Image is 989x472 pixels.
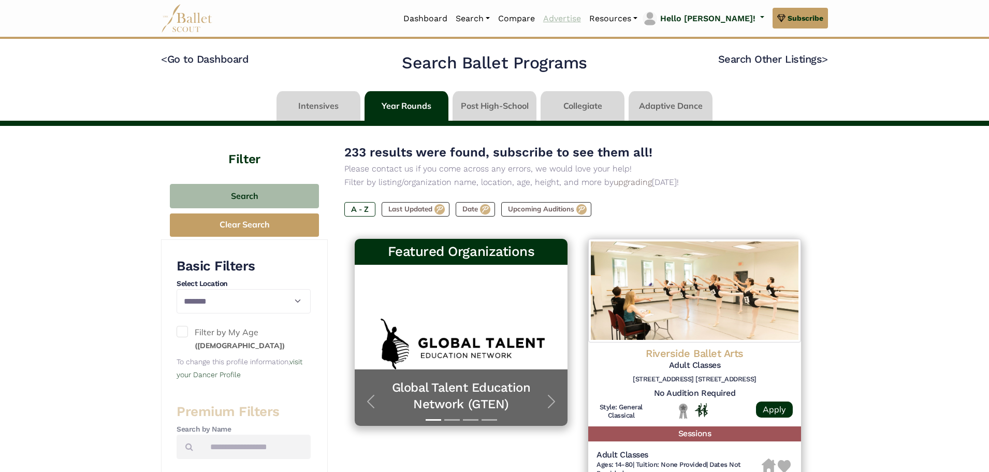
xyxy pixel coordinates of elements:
[627,91,715,121] li: Adaptive Dance
[170,213,319,237] button: Clear Search
[614,177,652,187] a: upgrading
[597,388,793,399] h5: No Audition Required
[402,52,587,74] h2: Search Ballet Programs
[362,91,450,121] li: Year Rounds
[344,145,652,160] span: 233 results were found, subscribe to see them all!
[463,414,478,426] button: Slide 3
[597,347,793,360] h4: Riverside Ballet Arts
[177,403,311,421] h3: Premium Filters
[660,12,755,25] p: Hello [PERSON_NAME]!
[636,461,706,468] span: Tuition: None Provided
[399,8,452,30] a: Dashboard
[642,10,764,27] a: profile picture Hello [PERSON_NAME]!
[501,202,591,217] label: Upcoming Auditions
[597,375,793,384] h6: [STREET_ADDRESS] [STREET_ADDRESS]
[161,53,249,65] a: <Go to Dashboard
[450,91,539,121] li: Post High-School
[382,202,449,217] label: Last Updated
[588,426,801,441] h5: Sessions
[777,12,786,24] img: gem.svg
[677,403,690,419] img: Local
[344,176,811,189] p: Filter by listing/organization name, location, age, height, and more by [DATE]!
[444,414,460,426] button: Slide 2
[539,91,627,121] li: Collegiate
[597,461,633,468] span: Ages: 14-80
[201,435,311,459] input: Search by names...
[177,424,311,435] h4: Search by Name
[597,360,793,371] h5: Adult Classes
[363,243,559,261] h3: Featured Organizations
[588,239,801,342] img: Logo
[756,402,793,418] a: Apply
[195,341,285,350] small: ([DEMOGRAPHIC_DATA])
[456,202,495,217] label: Date
[643,11,657,26] img: profile picture
[482,414,497,426] button: Slide 4
[718,53,828,65] a: Search Other Listings>
[695,403,708,417] img: In Person
[539,8,585,30] a: Advertise
[585,8,642,30] a: Resources
[170,184,319,208] button: Search
[161,52,167,65] code: <
[494,8,539,30] a: Compare
[177,258,311,275] h3: Basic Filters
[365,380,557,412] a: Global Talent Education Network (GTEN)
[773,8,828,28] a: Subscribe
[822,52,828,65] code: >
[344,162,811,176] p: Please contact us if you come across any errors, we would love your help!
[597,450,762,461] h5: Adult Classes
[161,126,328,168] h4: Filter
[788,12,823,24] span: Subscribe
[177,326,311,352] label: Filter by My Age
[344,202,375,217] label: A - Z
[274,91,362,121] li: Intensives
[426,414,441,426] button: Slide 1
[597,403,646,421] h6: Style: General Classical
[177,279,311,289] h4: Select Location
[177,357,302,379] small: To change this profile information,
[452,8,494,30] a: Search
